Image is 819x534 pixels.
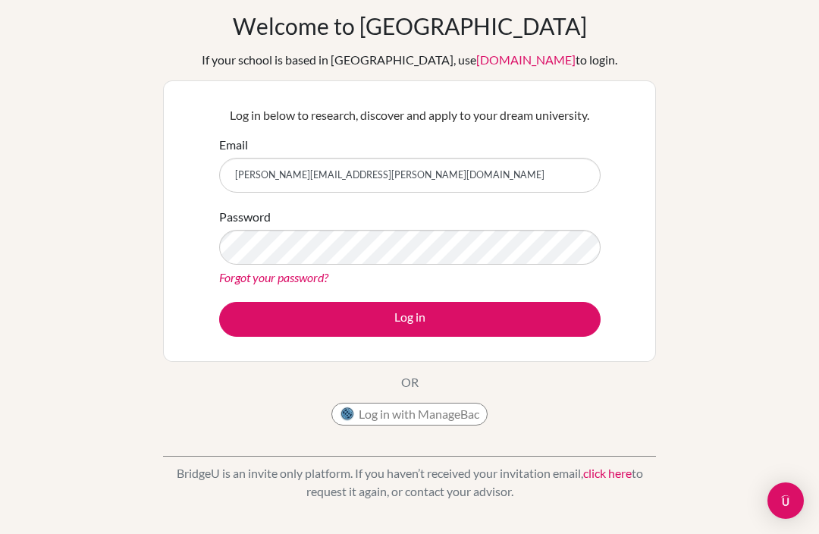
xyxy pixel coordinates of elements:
[401,373,419,391] p: OR
[767,482,804,519] div: Open Intercom Messenger
[219,136,248,154] label: Email
[583,466,632,480] a: click here
[219,270,328,284] a: Forgot your password?
[163,464,656,501] p: BridgeU is an invite only platform. If you haven’t received your invitation email, to request it ...
[219,302,601,337] button: Log in
[202,51,617,69] div: If your school is based in [GEOGRAPHIC_DATA], use to login.
[219,106,601,124] p: Log in below to research, discover and apply to your dream university.
[476,52,576,67] a: [DOMAIN_NAME]
[219,208,271,226] label: Password
[233,12,587,39] h1: Welcome to [GEOGRAPHIC_DATA]
[331,403,488,426] button: Log in with ManageBac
